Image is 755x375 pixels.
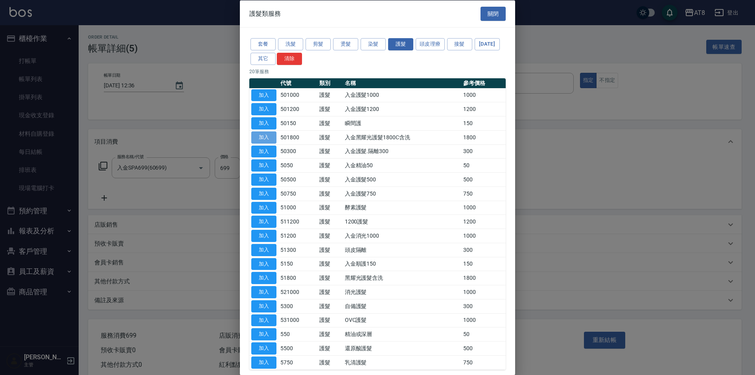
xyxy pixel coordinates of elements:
td: 1800 [461,130,506,144]
td: 50300 [278,144,317,159]
td: 750 [461,355,506,369]
p: 20 筆服務 [249,68,506,75]
button: [DATE] [475,38,500,50]
button: 套餐 [250,38,276,50]
td: 自備護髮 [343,299,462,313]
td: 5300 [278,299,317,313]
td: OVC護髮 [343,313,462,327]
td: 入金黑耀光護髮1800C含洗 [343,130,462,144]
td: 瞬間護 [343,116,462,130]
td: 500 [461,172,506,187]
button: 關閉 [481,6,506,21]
td: 521000 [278,285,317,299]
button: 加入 [251,244,276,256]
td: 5750 [278,355,317,369]
button: 護髮 [388,38,413,50]
td: 50 [461,158,506,172]
button: 頭皮理療 [416,38,445,50]
td: 護髮 [317,299,343,313]
td: 1200 [461,102,506,116]
button: 加入 [251,216,276,228]
td: 50500 [278,172,317,187]
td: 護髮 [317,158,343,172]
td: 5150 [278,257,317,271]
button: 加入 [251,328,276,340]
td: 黑耀光護髮含洗 [343,271,462,285]
td: 護髮 [317,355,343,369]
button: 加入 [251,174,276,186]
td: 護髮 [317,88,343,102]
th: 代號 [278,78,317,88]
td: 護髮 [317,116,343,130]
td: 300 [461,243,506,257]
td: 501000 [278,88,317,102]
td: 50750 [278,187,317,201]
td: 50150 [278,116,317,130]
td: 1000 [461,313,506,327]
button: 清除 [277,52,302,65]
td: 護髮 [317,341,343,355]
td: 300 [461,144,506,159]
td: 護髮 [317,172,343,187]
button: 加入 [251,201,276,214]
td: 1200護髮 [343,214,462,229]
td: 護髮 [317,130,343,144]
td: 511200 [278,214,317,229]
button: 加入 [251,131,276,143]
button: 加入 [251,187,276,200]
td: 護髮 [317,102,343,116]
td: 入金護髮1200 [343,102,462,116]
button: 加入 [251,314,276,326]
button: 加入 [251,159,276,172]
button: 剪髮 [306,38,331,50]
td: 531000 [278,313,317,327]
td: 護髮 [317,229,343,243]
td: 51000 [278,201,317,215]
td: 護髮 [317,243,343,257]
td: 護髮 [317,144,343,159]
td: 還原酸護髮 [343,341,462,355]
td: 護髮 [317,214,343,229]
td: 入金護髮500 [343,172,462,187]
td: 護髮 [317,271,343,285]
td: 護髮 [317,187,343,201]
td: 入金消光1000 [343,229,462,243]
span: 護髮類服務 [249,9,281,17]
button: 接髮 [447,38,472,50]
td: 5500 [278,341,317,355]
button: 加入 [251,342,276,355]
td: 51800 [278,271,317,285]
td: 入金護髮.隔離300 [343,144,462,159]
button: 洗髮 [278,38,303,50]
td: 51200 [278,229,317,243]
td: 51300 [278,243,317,257]
td: 精油或深層 [343,327,462,341]
td: 酵素護髮 [343,201,462,215]
td: 護髮 [317,257,343,271]
td: 護髮 [317,285,343,299]
td: 1000 [461,285,506,299]
button: 加入 [251,230,276,242]
td: 1000 [461,88,506,102]
button: 加入 [251,117,276,129]
td: 50 [461,327,506,341]
td: 入金精油50 [343,158,462,172]
button: 加入 [251,145,276,157]
td: 1000 [461,201,506,215]
button: 其它 [250,52,276,65]
td: 550 [278,327,317,341]
td: 護髮 [317,313,343,327]
td: 150 [461,257,506,271]
button: 加入 [251,258,276,270]
td: 消光護髮 [343,285,462,299]
td: 入金護髮1000 [343,88,462,102]
button: 染髮 [361,38,386,50]
button: 加入 [251,103,276,115]
button: 加入 [251,286,276,298]
td: 乳清護髮 [343,355,462,369]
td: 750 [461,187,506,201]
td: 1800 [461,271,506,285]
button: 燙髮 [333,38,358,50]
button: 加入 [251,300,276,312]
td: 5050 [278,158,317,172]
